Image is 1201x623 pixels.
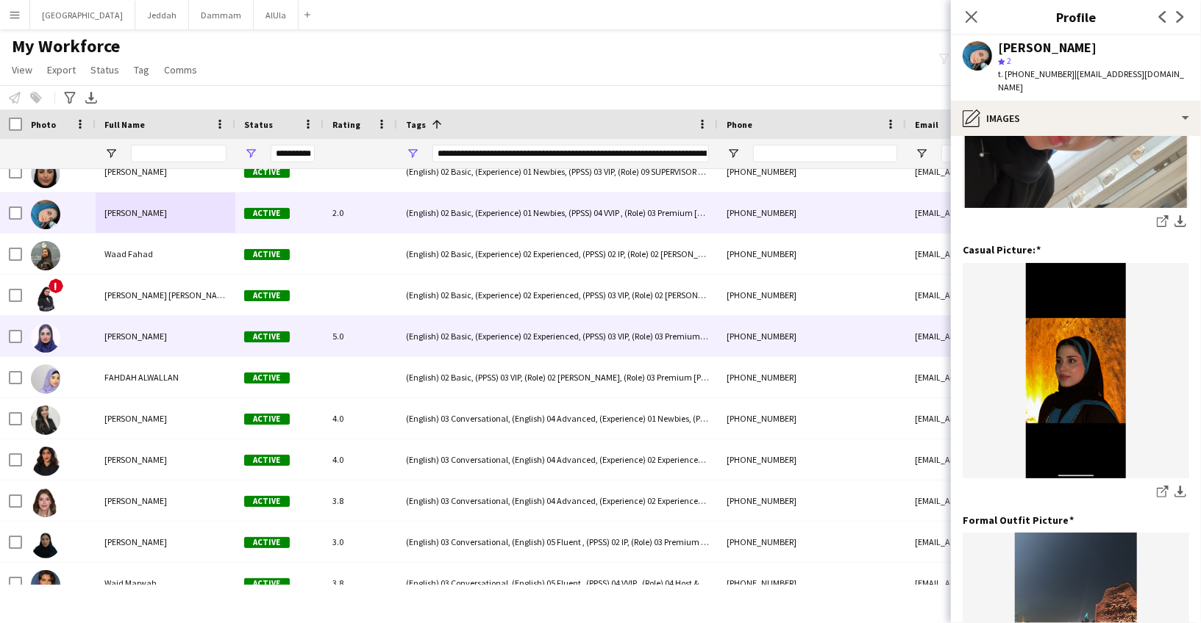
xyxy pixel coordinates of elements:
span: 2 [1007,55,1011,66]
span: Active [244,290,290,301]
div: (English) 03 Conversational, (English) 04 Advanced, (Experience) 02 Experienced, (Role) 04 Host &... [397,480,718,521]
span: Active [244,414,290,425]
div: (English) 02 Basic, (Experience) 02 Experienced, (PPSS) 03 VIP, (Role) 03 Premium [PERSON_NAME] [397,316,718,356]
img: Norah Bin Suwaidan [31,529,60,558]
span: Active [244,208,290,219]
div: [EMAIL_ADDRESS][DOMAIN_NAME] [906,316,1200,356]
button: Open Filter Menu [727,147,740,160]
div: [EMAIL_ADDRESS][DOMAIN_NAME] [906,522,1200,562]
a: Comms [158,60,203,79]
span: Rating [332,119,360,130]
div: [PHONE_NUMBER] [718,480,906,521]
img: Wajd Marwah [31,570,60,599]
h3: Casual Picture: [963,243,1041,256]
div: 2.0 [324,192,397,233]
span: [PERSON_NAME] [PERSON_NAME] Alwallan [104,289,266,300]
div: [PHONE_NUMBER] [718,439,906,480]
span: Active [244,455,290,466]
img: Renad Alnasser [31,447,60,476]
span: Active [244,167,290,178]
div: [PHONE_NUMBER] [718,522,906,562]
div: [EMAIL_ADDRESS][DOMAIN_NAME] [906,192,1200,233]
span: Wajd Marwah [104,577,157,588]
span: Comms [164,63,197,76]
div: [PHONE_NUMBER] [718,398,906,439]
span: Active [244,331,290,342]
div: [PHONE_NUMBER] [718,192,906,233]
div: [PERSON_NAME] [998,41,1097,54]
span: Full Name [104,119,145,130]
span: [PERSON_NAME] [104,536,167,547]
img: Sara Alyami [31,323,60,353]
img: Leen Sultan [31,406,60,435]
input: Full Name Filter Input [131,145,227,162]
div: [PHONE_NUMBER] [718,357,906,397]
span: Phone [727,119,752,130]
span: Tags [406,119,426,130]
span: [PERSON_NAME] [104,495,167,506]
span: ! [49,278,63,293]
button: [GEOGRAPHIC_DATA] [30,1,135,29]
span: View [12,63,32,76]
button: Dammam [189,1,254,29]
button: Open Filter Menu [915,147,928,160]
div: [EMAIL_ADDRESS][DOMAIN_NAME] [906,275,1200,315]
div: [PHONE_NUMBER] [718,275,906,315]
span: Active [244,496,290,507]
div: 3.8 [324,480,397,521]
a: Export [41,60,82,79]
span: Status [90,63,119,76]
div: 5.0 [324,316,397,356]
img: Waad Fahad [31,241,60,270]
div: (English) 02 Basic, (PPSS) 03 VIP, (Role) 02 [PERSON_NAME], (Role) 03 Premium [PERSON_NAME] [397,357,718,397]
div: [PHONE_NUMBER] [718,234,906,274]
div: [EMAIL_ADDRESS][DOMAIN_NAME] [906,439,1200,480]
button: Open Filter Menu [406,147,419,160]
div: [PHONE_NUMBER] [718,316,906,356]
img: Sara Alenezi [31,200,60,229]
span: Photo [31,119,56,130]
img: Lama lamalotaibi [31,159,60,188]
input: Email Filter Input [941,145,1191,162]
span: | [EMAIL_ADDRESS][DOMAIN_NAME] [998,68,1184,93]
div: [EMAIL_ADDRESS][DOMAIN_NAME] [906,234,1200,274]
img: IMG_7418.png [963,263,1189,478]
span: [PERSON_NAME] [104,454,167,465]
span: Status [244,119,273,130]
div: (English) 03 Conversational, (English) 05 Fluent , (PPSS) 04 VVIP , (Role) 04 Host & Hostesses, (... [397,563,718,603]
input: Phone Filter Input [753,145,897,162]
a: Status [85,60,125,79]
div: [PHONE_NUMBER] [718,151,906,192]
div: (English) 02 Basic, (Experience) 01 Newbies, (PPSS) 03 VIP, (Role) 09 SUPERVISOR “B” [397,151,718,192]
div: (English) 03 Conversational, (English) 04 Advanced, (Experience) 02 Experienced, (PPSS) 03 VIP, (... [397,439,718,480]
img: FAHDAH ALWALLAN [31,364,60,394]
span: t. [PHONE_NUMBER] [998,68,1075,79]
button: Open Filter Menu [104,147,118,160]
span: Waad Fahad [104,248,153,259]
div: [EMAIL_ADDRESS][DOMAIN_NAME] [906,563,1200,603]
div: [EMAIL_ADDRESS][DOMAIN_NAME] [906,398,1200,439]
div: Images [951,101,1201,136]
div: [EMAIL_ADDRESS][DOMAIN_NAME] [906,480,1200,521]
span: Email [915,119,938,130]
a: Tag [128,60,155,79]
h3: Profile [951,7,1201,26]
div: (English) 03 Conversational, (English) 04 Advanced, (Experience) 01 Newbies, (PPSS) 02 IP, (Role)... [397,398,718,439]
span: My Workforce [12,35,120,57]
div: 3.8 [324,563,397,603]
div: [EMAIL_ADDRESS][DOMAIN_NAME] [906,151,1200,192]
button: AlUla [254,1,299,29]
div: 4.0 [324,439,397,480]
div: 4.0 [324,398,397,439]
div: (English) 02 Basic, (Experience) 01 Newbies, (PPSS) 04 VVIP , (Role) 03 Premium [PERSON_NAME] [397,192,718,233]
img: Abeer Fahad Alwallan [31,282,60,311]
span: Active [244,578,290,589]
span: [PERSON_NAME] [104,331,167,342]
div: (English) 03 Conversational, (English) 05 Fluent , (PPSS) 02 IP, (Role) 03 Premium [PERSON_NAME] [397,522,718,562]
app-action-btn: Advanced filters [61,89,79,107]
button: Jeddah [135,1,189,29]
span: [PERSON_NAME] [104,413,167,424]
div: [EMAIL_ADDRESS][DOMAIN_NAME] [906,357,1200,397]
span: Tag [134,63,149,76]
div: (English) 02 Basic, (Experience) 02 Experienced, (PPSS) 03 VIP, (Role) 02 [PERSON_NAME], (Role) 0... [397,275,718,315]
